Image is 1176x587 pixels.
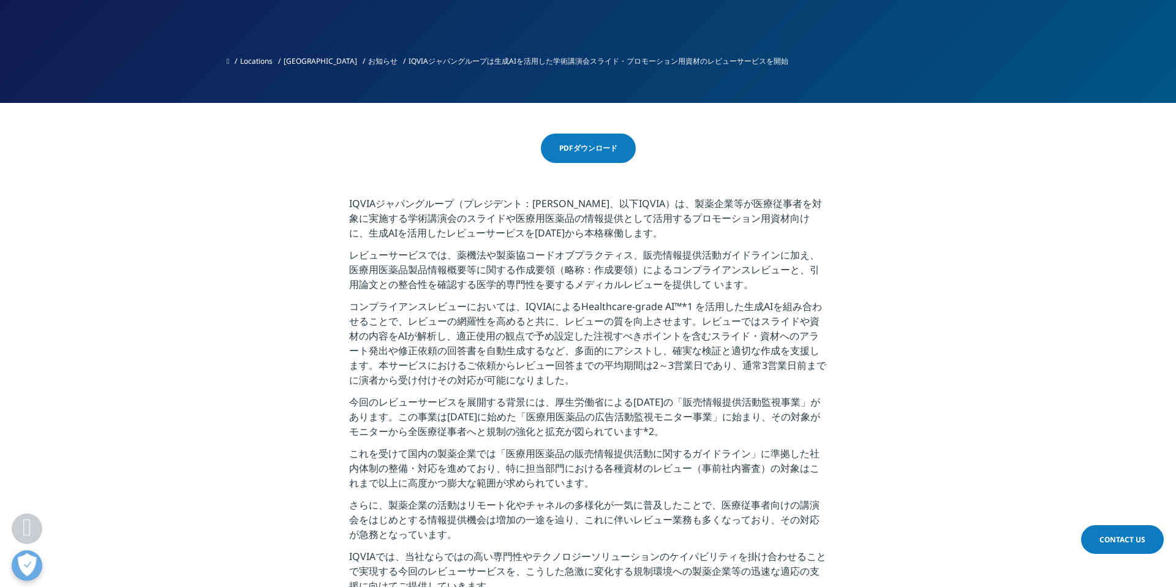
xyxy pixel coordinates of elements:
a: Contact Us [1081,525,1164,554]
button: 優先設定センターを開く [12,550,42,581]
p: レビューサービスでは、薬機法や製薬協コードオブプラクティス、販売情報提供活動ガイドラインに加え、医療用医薬品製品情報概要等に関する作成要領（略称：作成要領）によるコンプライアンスレビューと、引用... [349,248,827,299]
a: PDFダウンロード [541,134,636,163]
p: コンプライアンスレビューにおいては、IQVIAによるHealthcare-grade AI™*1 を活用した生成AIを組み合わせることで、レビューの網羅性を高めると共に、レビューの質を向上させま... [349,299,827,395]
a: [GEOGRAPHIC_DATA] [284,56,357,66]
p: 今回のレビューサービスを展開する背景には、厚生労働省による[DATE]の「販売情報提供活動監視事業」があります。この事業は[DATE]に始めた「医療用医薬品の広告活動監視モニター事業」に始まり、... [349,395,827,446]
span: IQVIAジャパングループは生成AIを活用した学術講演会スライド・プロモーション用資材のレビューサービスを開始 [409,56,788,66]
p: さらに、製薬企業の活動はリモート化やチャネルの多様化が一気に普及したことで、医療従事者向けの講演会をはじめとする情報提供機会は増加の一途を辿り、これに伴いレビュー業務も多くなっており、その対応が... [349,498,827,549]
p: これを受けて国内の製薬企業では「医療用医薬品の販売情報提供活動に関するガイドライン」に準拠した社内体制の整備・対応を進めており、特に担当部門における各種資材のレビュー（事前社内審査）の対象はこれ... [349,446,827,498]
span: PDFダウンロード [559,143,617,154]
a: Locations [240,56,273,66]
p: IQVIAジャパングループ（プレジデント：[PERSON_NAME]、以下IQVIA）は、製薬企業等が医療従事者を対象に実施する学術講演会のスライドや医療用医薬品の情報提供として活用するプロモー... [349,196,827,248]
span: Contact Us [1099,534,1145,545]
a: お知らせ [368,56,398,66]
